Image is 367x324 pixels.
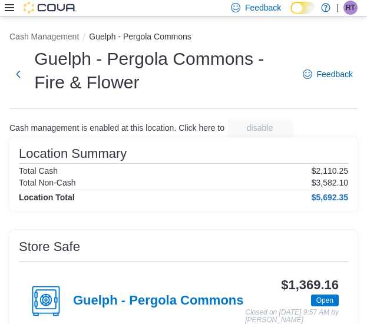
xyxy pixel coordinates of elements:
[312,166,348,176] p: $2,110.25
[290,14,291,15] span: Dark Mode
[336,1,339,15] p: |
[24,2,77,14] img: Cova
[316,295,333,306] span: Open
[281,278,339,292] h3: $1,369.16
[312,193,348,202] h4: $5,692.35
[247,122,273,134] span: disable
[19,147,127,161] h3: Location Summary
[343,1,358,15] div: Rachel Turner
[19,240,80,254] h3: Store Safe
[298,62,358,86] a: Feedback
[19,178,76,187] h6: Total Non-Cash
[89,32,191,41] button: Guelph - Pergola Commons
[245,2,281,14] span: Feedback
[346,1,355,15] span: RT
[312,178,348,187] p: $3,582.10
[19,193,75,202] h4: Location Total
[317,68,353,80] span: Feedback
[19,166,58,176] h6: Total Cash
[73,293,244,309] h4: Guelph - Pergola Commons
[34,47,290,94] h1: Guelph - Pergola Commons - Fire & Flower
[9,123,224,133] p: Cash management is enabled at this location. Click here to
[9,62,27,86] button: Next
[290,2,315,14] input: Dark Mode
[9,32,79,41] button: Cash Management
[311,295,339,306] span: Open
[9,31,358,45] nav: An example of EuiBreadcrumbs
[227,118,293,137] button: disable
